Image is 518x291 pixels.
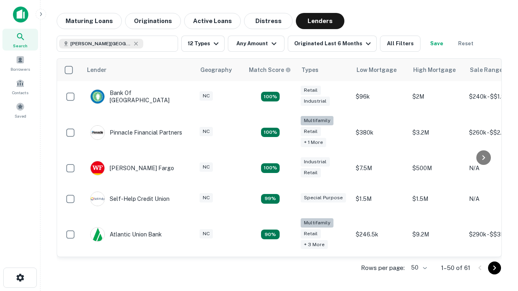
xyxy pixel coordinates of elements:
[90,89,187,104] div: Bank Of [GEOGRAPHIC_DATA]
[352,81,408,112] td: $96k
[408,214,465,255] td: $9.2M
[228,36,284,52] button: Any Amount
[301,138,326,147] div: + 1 more
[82,59,195,81] th: Lender
[288,36,377,52] button: Originated Last 6 Months
[2,99,38,121] a: Saved
[301,65,318,75] div: Types
[478,200,518,239] iframe: Chat Widget
[261,163,280,173] div: Matching Properties: 14, hasApolloMatch: undefined
[200,229,213,238] div: NC
[413,65,456,75] div: High Mortgage
[352,214,408,255] td: $246.5k
[301,193,346,202] div: Special Purpose
[261,128,280,137] div: Matching Properties: 20, hasApolloMatch: undefined
[453,36,479,52] button: Reset
[11,66,30,72] span: Borrowers
[352,59,408,81] th: Low Mortgage
[301,157,330,167] div: Industrial
[352,153,408,183] td: $7.5M
[408,59,465,81] th: High Mortgage
[408,81,465,112] td: $2M
[90,227,162,242] div: Atlantic Union Bank
[181,36,225,52] button: 12 Types
[200,127,213,136] div: NC
[301,97,330,106] div: Industrial
[301,127,321,136] div: Retail
[200,193,213,202] div: NC
[200,65,232,75] div: Geography
[2,76,38,97] a: Contacts
[91,126,104,139] img: picture
[352,183,408,214] td: $1.5M
[488,261,501,274] button: Go to next page
[57,13,122,29] button: Maturing Loans
[470,65,503,75] div: Sale Range
[408,183,465,214] td: $1.5M
[125,13,181,29] button: Originations
[261,92,280,101] div: Matching Properties: 15, hasApolloMatch: undefined
[296,13,344,29] button: Lenders
[301,218,333,228] div: Multifamily
[408,112,465,153] td: $3.2M
[357,65,397,75] div: Low Mortgage
[424,36,450,52] button: Save your search to get updates of matches that match your search criteria.
[2,29,38,51] a: Search
[408,153,465,183] td: $500M
[90,161,174,175] div: [PERSON_NAME] Fargo
[200,162,213,172] div: NC
[301,240,328,249] div: + 3 more
[408,262,428,274] div: 50
[91,228,104,241] img: picture
[200,91,213,101] div: NC
[294,39,373,48] div: Originated Last 6 Months
[297,59,352,81] th: Types
[441,263,470,273] p: 1–50 of 61
[91,90,104,103] img: picture
[12,89,28,96] span: Contacts
[70,40,131,47] span: [PERSON_NAME][GEOGRAPHIC_DATA], [GEOGRAPHIC_DATA]
[261,194,280,204] div: Matching Properties: 11, hasApolloMatch: undefined
[301,229,321,238] div: Retail
[301,168,321,177] div: Retail
[91,161,104,175] img: picture
[90,192,170,206] div: Self-help Credit Union
[361,263,405,273] p: Rows per page:
[13,42,28,49] span: Search
[15,113,26,119] span: Saved
[2,52,38,74] a: Borrowers
[195,59,244,81] th: Geography
[249,65,291,74] div: Capitalize uses an advanced AI algorithm to match your search with the best lender. The match sco...
[90,125,182,140] div: Pinnacle Financial Partners
[13,6,28,23] img: capitalize-icon.png
[249,65,289,74] h6: Match Score
[301,116,333,125] div: Multifamily
[301,86,321,95] div: Retail
[91,192,104,206] img: picture
[244,13,293,29] button: Distress
[261,230,280,239] div: Matching Properties: 10, hasApolloMatch: undefined
[184,13,241,29] button: Active Loans
[244,59,297,81] th: Capitalize uses an advanced AI algorithm to match your search with the best lender. The match sco...
[380,36,420,52] button: All Filters
[87,65,106,75] div: Lender
[352,112,408,153] td: $380k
